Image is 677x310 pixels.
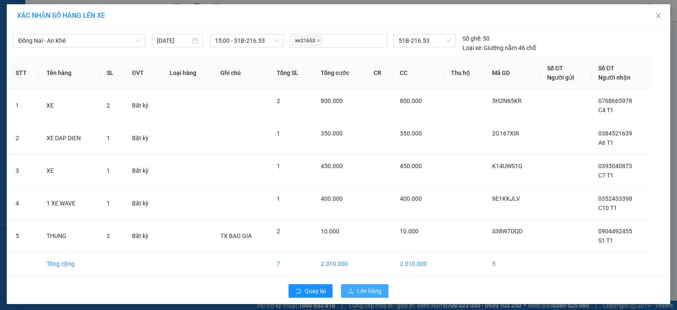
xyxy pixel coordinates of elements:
[314,57,366,89] th: Tổng cước
[492,195,520,202] span: 9E1KKJLV
[107,102,110,109] span: 2
[400,195,422,202] span: 400.000
[107,135,110,141] span: 1
[547,74,574,81] span: Người gửi
[125,220,163,252] td: Bất kỳ
[492,163,523,169] span: K14UWS1G
[40,187,100,220] td: 1 XE WAVE
[270,252,314,276] td: 7
[462,43,482,53] span: Loại xe:
[277,130,280,137] span: 1
[321,130,343,137] span: 350.000
[125,89,163,122] td: Bất kỳ
[492,97,522,104] span: 5H2N65KR
[40,252,100,276] td: Tổng cộng
[125,57,163,89] th: ĐVT
[485,252,541,276] td: 5
[292,36,322,46] span: xe21653
[163,57,213,89] th: Loại hàng
[485,57,541,89] th: Mã GD
[157,36,190,45] input: 13/08/2025
[400,228,418,235] span: 10.000
[215,34,279,47] span: 15:00 - 51B-216.53
[314,252,366,276] td: 2.010.000
[40,89,100,122] td: XE
[107,233,110,239] span: 2
[598,139,614,146] span: A6 T1
[321,228,339,235] span: 10.000
[321,195,343,202] span: 400.000
[40,220,100,252] td: THUNG
[107,167,110,174] span: 1
[492,228,523,235] span: S38W7DQD
[289,284,333,298] button: rollbackQuay lại
[305,286,326,296] span: Quay lại
[277,163,280,169] span: 1
[357,286,382,296] span: Lên hàng
[9,155,40,187] td: 3
[400,130,422,137] span: 350.000
[598,74,630,81] span: Người nhận
[316,39,321,43] span: close
[214,57,270,89] th: Ghi chú
[367,57,394,89] th: CR
[9,89,40,122] td: 1
[598,65,614,72] span: Số ĐT
[400,97,422,104] span: 800.000
[321,97,343,104] span: 800.000
[348,288,354,295] span: upload
[270,57,314,89] th: Tổng SL
[341,284,388,298] button: uploadLên hàng
[598,228,632,235] span: 0904492455
[277,195,280,202] span: 1
[17,11,105,19] span: XÁC NHẬN SỐ HÀNG LÊN XE
[598,195,632,202] span: 0352433398
[547,65,563,72] span: Số ĐT
[107,200,110,207] span: 1
[125,155,163,187] td: Bất kỳ
[598,237,613,244] span: S1 T1
[462,43,536,53] div: Giường nằm 46 chỗ
[399,34,451,47] span: 51B-216.53
[598,163,632,169] span: 0393040873
[598,130,632,137] span: 0384521639
[40,57,100,89] th: Tên hàng
[393,252,444,276] td: 2.010.000
[462,34,482,43] span: Số ghế:
[40,155,100,187] td: XE
[295,288,301,295] span: rollback
[598,97,632,104] span: 0768665978
[647,4,670,28] button: Close
[400,163,422,169] span: 450.000
[492,130,519,137] span: 2G167XIR
[598,107,614,113] span: C4 T1
[277,97,280,104] span: 2
[9,187,40,220] td: 4
[393,57,444,89] th: CC
[9,122,40,155] td: 2
[598,172,614,179] span: C7 T1
[655,12,662,19] span: close
[40,122,100,155] td: XE DAP DIEN
[9,220,40,252] td: 5
[598,205,617,211] span: C10 T1
[277,228,280,235] span: 2
[462,34,490,43] div: 50
[125,122,163,155] td: Bất kỳ
[444,57,485,89] th: Thu hộ
[100,57,125,89] th: SL
[9,57,40,89] th: STT
[220,233,252,239] span: TX BAO GIA
[125,187,163,220] td: Bất kỳ
[321,163,343,169] span: 450.000
[18,34,140,47] span: Đồng Nai - An Khê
